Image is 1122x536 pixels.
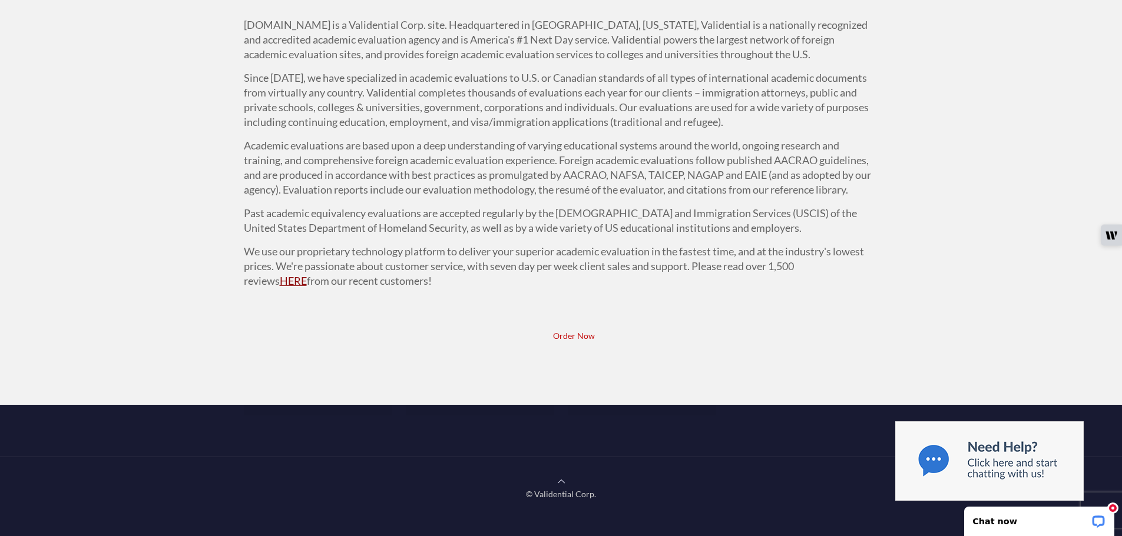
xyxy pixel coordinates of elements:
[244,206,879,235] p: Past academic equivalency evaluations are accepted regularly by the [DEMOGRAPHIC_DATA] and Immigr...
[244,18,879,62] p: [DOMAIN_NAME] is a Validential Corp. site. Headquartered in [GEOGRAPHIC_DATA], [US_STATE], Valide...
[895,421,1084,501] img: Chat now
[244,138,879,197] p: Academic evaluations are based upon a deep understanding of varying educational systems around th...
[553,331,595,341] span: Order Now
[956,499,1122,536] iframe: LiveChat chat widget
[280,274,307,287] a: HERE
[540,321,608,352] a: Order Now
[244,244,879,288] p: We use our proprietary technology platform to deliver your superior academic evaluation in the fa...
[557,476,565,486] a: Back to top icon
[244,71,879,129] p: Since [DATE], we have specialized in academic evaluations to U.S. or Canadian standards of all ty...
[244,488,879,501] div: © Validential Corp.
